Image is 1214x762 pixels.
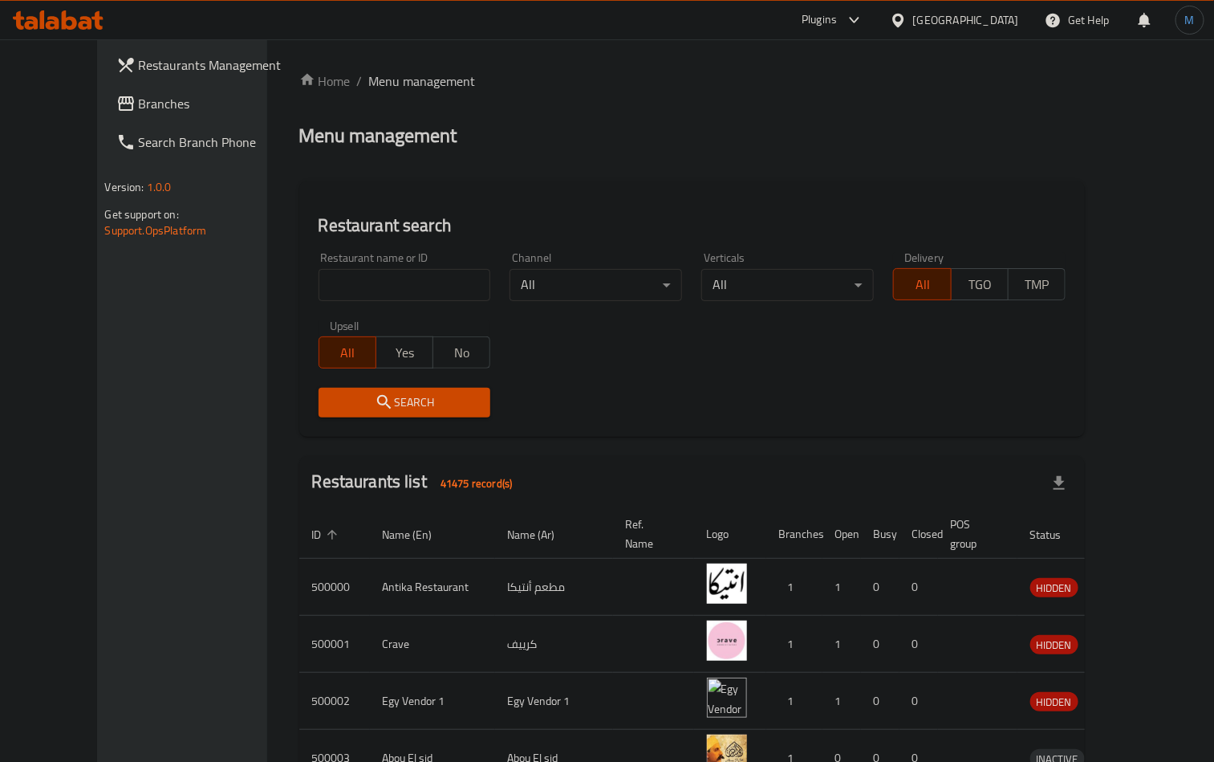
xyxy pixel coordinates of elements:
th: Busy [861,510,899,559]
li: / [357,71,363,91]
td: 0 [861,559,899,616]
th: Open [822,510,861,559]
span: Name (Ar) [508,525,576,544]
div: Export file [1040,464,1078,503]
a: Home [299,71,351,91]
img: Antika Restaurant [707,564,747,604]
td: 0 [899,616,938,673]
button: All [319,336,376,369]
h2: Restaurants list [312,470,522,496]
span: Version: [105,177,144,198]
div: HIDDEN [1030,635,1078,654]
div: All [510,269,682,301]
img: Crave [707,621,747,661]
td: 500000 [299,559,370,616]
td: 500001 [299,616,370,673]
td: 0 [899,559,938,616]
td: كرييف [495,616,613,673]
span: Status [1030,525,1082,544]
td: 1 [766,616,822,673]
td: 1 [822,673,861,730]
span: Name (En) [383,525,453,544]
a: Search Branch Phone [104,123,300,161]
div: All [701,269,874,301]
span: Yes [383,341,427,365]
span: Search [331,393,478,413]
span: 41475 record(s) [431,476,522,491]
td: 0 [861,673,899,730]
span: All [326,341,370,365]
td: Egy Vendor 1 [495,673,613,730]
td: 1 [766,673,822,730]
span: No [440,341,484,365]
button: TMP [1008,268,1066,300]
td: 0 [861,616,899,673]
div: Total records count [431,471,522,496]
td: 1 [766,559,822,616]
button: No [432,336,490,369]
div: Plugins [802,10,837,30]
a: Support.OpsPlatform [105,220,207,241]
th: Logo [694,510,766,559]
button: All [893,268,951,300]
td: Antika Restaurant [370,559,495,616]
th: Branches [766,510,822,559]
th: Closed [899,510,938,559]
h2: Menu management [299,123,457,149]
td: 0 [899,673,938,730]
span: HIDDEN [1030,579,1078,597]
span: Get support on: [105,204,179,225]
div: [GEOGRAPHIC_DATA] [913,11,1019,29]
img: Egy Vendor 1 [707,678,747,718]
label: Delivery [904,252,944,263]
h2: Restaurant search [319,214,1066,238]
span: Restaurants Management [139,55,287,75]
td: 1 [822,616,861,673]
button: TGO [951,268,1009,300]
td: 1 [822,559,861,616]
span: TGO [958,273,1002,296]
td: Egy Vendor 1 [370,673,495,730]
div: HIDDEN [1030,578,1078,597]
div: HIDDEN [1030,692,1078,711]
span: HIDDEN [1030,693,1078,711]
span: Branches [139,94,287,113]
span: Search Branch Phone [139,132,287,152]
td: 500002 [299,673,370,730]
span: POS group [951,515,998,553]
span: Ref. Name [626,515,675,553]
td: Crave [370,616,495,673]
button: Search [319,388,491,418]
span: TMP [1015,273,1059,296]
button: Yes [376,336,433,369]
td: مطعم أنتيكا [495,559,613,616]
a: Restaurants Management [104,46,300,84]
span: Menu management [369,71,476,91]
input: Search for restaurant name or ID.. [319,269,491,301]
label: Upsell [330,320,359,332]
a: Branches [104,84,300,123]
span: M [1185,11,1195,29]
span: All [900,273,944,296]
nav: breadcrumb [299,71,1086,91]
span: ID [312,525,343,544]
span: 1.0.0 [147,177,172,198]
span: HIDDEN [1030,636,1078,654]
